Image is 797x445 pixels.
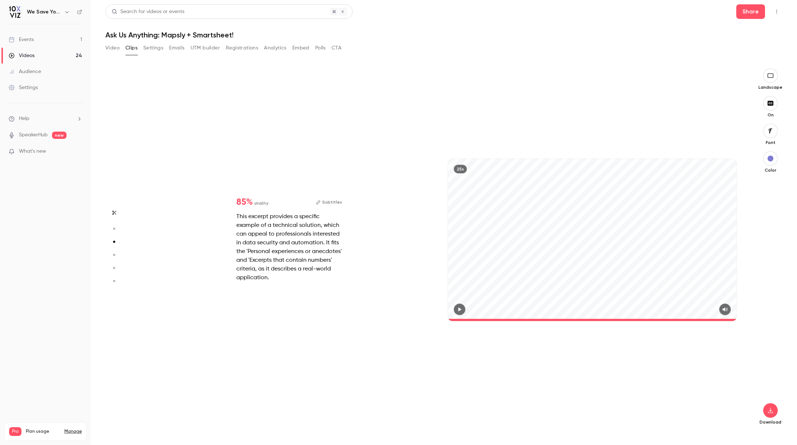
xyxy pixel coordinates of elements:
div: This excerpt provides a specific example of a technical solution, which can appeal to professiona... [236,212,342,282]
p: Download [759,419,782,425]
span: Help [19,115,29,123]
button: Share [736,4,765,19]
button: CTA [332,42,341,54]
p: Landscape [758,84,782,90]
li: help-dropdown-opener [9,115,82,123]
button: Settings [143,42,163,54]
button: Emails [169,42,184,54]
div: Search for videos or events [112,8,184,16]
span: 85 % [236,198,253,207]
button: Top Bar Actions [771,6,782,17]
div: 25s [454,165,467,173]
button: Embed [292,42,309,54]
a: Manage [64,429,82,434]
button: Video [105,42,120,54]
span: Plan usage [26,429,60,434]
a: SpeakerHub [19,131,48,139]
span: Pro [9,427,21,436]
div: Settings [9,84,38,91]
p: On [759,112,782,118]
p: Color [759,167,782,173]
iframe: Noticeable Trigger [73,148,82,155]
div: Events [9,36,34,43]
h6: We Save You Time! [27,8,61,16]
div: Audience [9,68,41,75]
span: What's new [19,148,46,155]
span: virality [254,200,268,207]
button: Registrations [226,42,258,54]
button: Polls [315,42,326,54]
span: new [52,132,67,139]
button: Analytics [264,42,287,54]
img: We Save You Time! [9,6,21,18]
button: Clips [125,42,137,54]
button: Subtitles [316,198,342,207]
h1: Ask Us Anything: Mapsly + Smartsheet! [105,31,782,39]
p: Font [759,140,782,145]
div: Videos [9,52,35,59]
button: UTM builder [191,42,220,54]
